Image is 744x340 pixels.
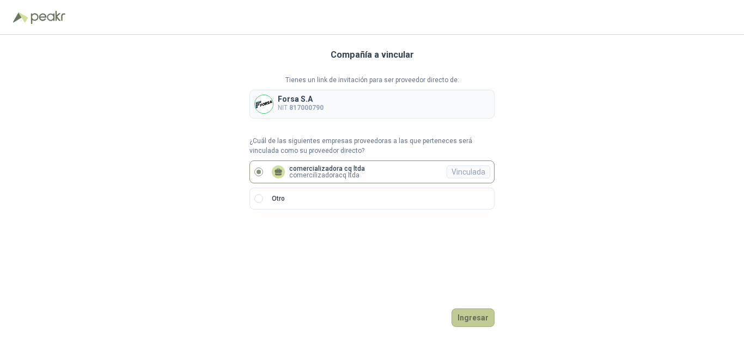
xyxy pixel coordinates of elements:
[331,48,414,62] h3: Compañía a vincular
[289,165,365,172] p: comercializadora cq ltda
[447,165,490,178] div: Vinculada
[289,104,324,112] b: 817000790
[289,172,365,178] p: comercilizadoracq ltda
[249,136,495,157] p: ¿Cuál de las siguientes empresas proveedoras a las que perteneces será vinculada como su proveedo...
[255,95,273,113] img: Company Logo
[31,11,65,24] img: Peakr
[452,308,495,327] button: Ingresar
[249,75,495,85] p: Tienes un link de invitación para ser proveedor directo de:
[278,95,324,103] p: Forsa S.A
[278,103,324,113] p: NIT
[272,194,285,204] p: Otro
[13,12,28,23] img: Logo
